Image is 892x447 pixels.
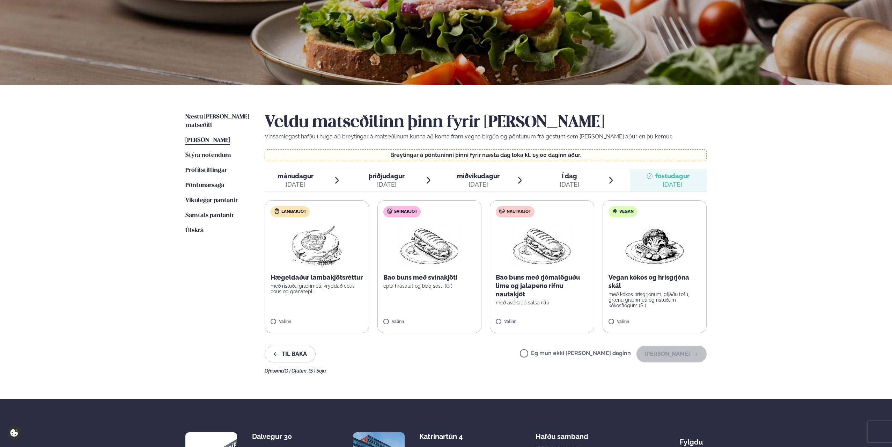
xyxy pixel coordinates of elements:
[369,180,405,189] div: [DATE]
[383,283,476,289] p: epla hrásalat og bbq sósu (G )
[185,182,224,188] span: Pöntunarsaga
[185,226,204,235] a: Útskrá
[655,180,690,189] div: [DATE]
[274,208,280,214] img: Lamb.svg
[609,273,701,290] p: Vegan kókos og hrísgrjóna skál
[265,132,707,141] p: Vinsamlegast hafðu í huga að breytingar á matseðlinum kunna að koma fram vegna birgða og pöntunum...
[271,273,363,282] p: Hægeldaður lambakjötsréttur
[612,208,618,214] img: Vegan.svg
[286,223,348,268] img: Lamb-Meat.png
[536,427,588,441] span: Hafðu samband
[185,136,230,145] a: [PERSON_NAME]
[185,114,249,128] span: Næstu [PERSON_NAME] matseðill
[252,432,308,441] div: Dalvegur 30
[185,181,224,190] a: Pöntunarsaga
[185,211,234,220] a: Samtals pantanir
[499,208,505,214] img: beef.svg
[185,167,227,173] span: Prófílstillingar
[383,273,476,282] p: Bao buns með svínakjöti
[185,166,227,175] a: Prófílstillingar
[507,209,531,215] span: Nautakjöt
[185,152,231,158] span: Stýra notendum
[281,209,306,215] span: Lambakjöt
[278,172,314,180] span: mánudagur
[283,368,309,374] span: (G ) Glúten ,
[560,172,579,180] span: Í dag
[272,152,700,158] p: Breytingar á pöntuninni þinni fyrir næsta dag loka kl. 15:00 daginn áður.
[185,113,251,130] a: Næstu [PERSON_NAME] matseðill
[185,196,238,205] a: Vikulegar pantanir
[265,368,707,374] div: Ofnæmi:
[496,300,588,305] p: með avókadó salsa (G )
[636,346,707,362] button: [PERSON_NAME]
[185,151,231,160] a: Stýra notendum
[7,426,21,440] a: Cookie settings
[457,172,500,180] span: miðvikudagur
[419,432,475,441] div: Katrínartún 4
[387,208,392,214] img: pork.svg
[185,137,230,143] span: [PERSON_NAME]
[309,368,326,374] span: (S ) Soja
[457,180,500,189] div: [DATE]
[265,346,316,362] button: Til baka
[265,113,707,132] h2: Veldu matseðilinn þinn fyrir [PERSON_NAME]
[560,180,579,189] div: [DATE]
[185,197,238,203] span: Vikulegar pantanir
[496,273,588,298] p: Bao buns með rjómalöguðu lime og jalapeno rifnu nautakjöt
[511,223,573,268] img: Panini.png
[185,212,234,218] span: Samtals pantanir
[619,209,634,215] span: Vegan
[278,180,314,189] div: [DATE]
[655,172,690,180] span: föstudagur
[624,223,685,268] img: Vegan.png
[399,223,460,268] img: Panini.png
[185,228,204,233] span: Útskrá
[271,283,363,294] p: með ristuðu grænmeti, kryddað cous cous og granatepli
[609,291,701,308] p: með kókos hrísgrjónum, gljáðu tofu, grænu grænmeti og ristuðum kókosflögum (S )
[369,172,405,180] span: þriðjudagur
[394,209,417,215] span: Svínakjöt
